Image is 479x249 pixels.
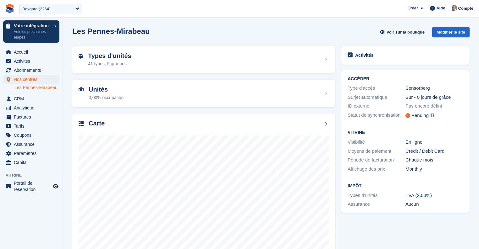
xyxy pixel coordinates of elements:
a: Voir sur la boutique [379,27,427,37]
div: Credit / Debit Card [405,148,463,155]
a: Modifier le site [432,27,470,40]
a: menu [3,113,59,121]
div: Statut de synchronisation [348,112,405,119]
a: Votre intégration Voir les prochaines étapes [3,20,59,43]
div: En ligne [405,139,463,146]
a: menu [3,180,59,193]
span: Nos centres [14,75,52,84]
div: Pas encore défini [405,103,463,110]
div: Période de facturation [348,156,405,164]
span: Compte [458,5,473,12]
img: stora-icon-8386f47178a22dfd0bd8f6a31ec36ba5ce8667c1dd55bd0f319d3a0aa187defe.svg [5,4,14,13]
h2: Carte [89,120,105,127]
div: 41 types, 5 groupes [88,61,131,67]
a: menu [3,140,59,149]
img: unit-type-icn-2b2737a686de81e16bb02015468b77c625bbabd49415b5ef34ead5e3b44a266d.svg [79,54,83,59]
img: Sebastien Bonnier [451,5,457,11]
div: TVA (20.0%) [405,192,463,199]
span: Voir sur la boutique [387,29,425,35]
a: menu [3,66,59,75]
a: menu [3,75,59,84]
div: Affichage des prix [348,166,405,173]
h2: Unités [89,86,124,93]
a: Les Pennes-Mirabeau [14,85,59,91]
div: Sensorberg [405,85,463,92]
div: Type d'accès [348,85,405,92]
a: menu [3,48,59,56]
a: menu [3,149,59,158]
span: Paramètres [14,149,52,158]
span: Portail de réservation [14,180,52,193]
div: ID externe [348,103,405,110]
span: Coupons [14,131,52,140]
div: 0,00% occupation [89,94,124,101]
span: Activités [14,57,52,66]
div: Chaque mois [405,156,463,164]
span: Accueil [14,48,52,56]
div: Monthly [405,166,463,173]
h2: ACCÉDER [348,77,463,82]
img: unit-icn-7be61d7bf1b0ce9d3e12c5938cc71ed9869f7b940bace4675aadf7bd6d80202e.svg [79,87,84,92]
span: Capital [14,158,52,167]
span: Créer [407,5,418,11]
span: Abonnements [14,66,52,75]
div: Aucun [405,201,463,208]
h2: Vitrine [348,130,463,135]
a: Boutique d'aperçu [52,183,59,190]
div: Assurance [348,201,405,208]
div: Types d'unités [348,192,405,199]
h2: Impôt [348,183,463,188]
span: Analytique [14,103,52,112]
a: menu [3,103,59,112]
div: Moyens de paiement [348,148,405,155]
p: Votre intégration [14,24,51,28]
span: Vitrine [6,172,63,178]
h2: Types d'unités [88,52,131,60]
a: menu [3,57,59,66]
div: Boxgard (2264) [22,6,51,12]
p: Voir les prochaines étapes [14,29,51,40]
span: CRM [14,94,52,103]
span: Tarifs [14,122,52,130]
div: Pending [411,112,429,119]
a: menu [3,131,59,140]
div: Surjet automatique [348,94,405,101]
img: icon-info-grey-7440780725fd019a000dd9b08b2336e03edf1995a4989e88bcd33f0948082b44.svg [431,114,434,117]
div: Modifier le site [432,27,470,37]
span: Assurance [14,140,52,149]
a: Unités 0,00% occupation [72,80,335,107]
a: Types d'unités 41 types, 5 groupes [72,46,335,74]
div: Visibilité [348,139,405,146]
a: menu [3,94,59,103]
h2: Les Pennes-Mirabeau [72,27,150,35]
div: Sur - 0 jours de grâce [405,94,463,101]
span: Aide [436,5,445,11]
img: map-icn-33ee37083ee616e46c38cad1a60f524a97daa1e2b2c8c0bc3eb3415660979fc1.svg [79,121,84,126]
span: Factures [14,113,52,121]
a: menu [3,158,59,167]
a: menu [3,122,59,130]
h2: Activités [355,52,373,58]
